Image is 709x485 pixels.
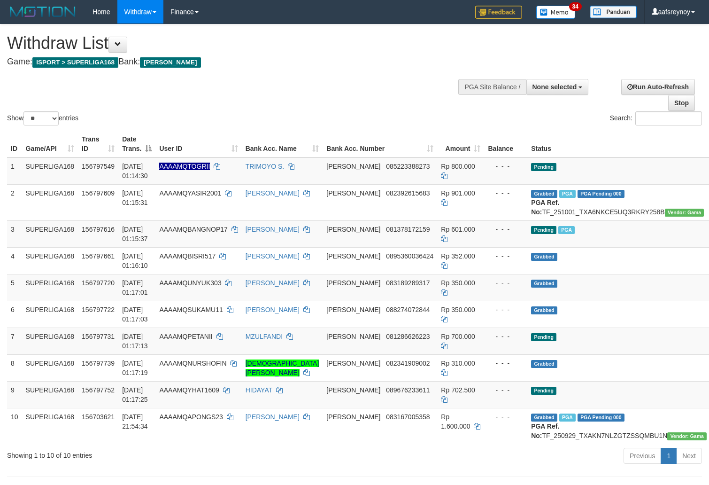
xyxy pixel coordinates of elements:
td: SUPERLIGA168 [22,328,78,354]
div: - - - [488,278,524,288]
label: Show entries [7,111,78,125]
a: Stop [668,95,695,111]
span: [DATE] 01:17:19 [122,360,148,376]
td: SUPERLIGA168 [22,220,78,247]
span: [DATE] 21:54:34 [122,413,148,430]
span: Rp 350.000 [441,279,475,287]
a: Run Auto-Refresh [621,79,695,95]
span: Rp 1.600.000 [441,413,470,430]
span: None selected [532,83,577,91]
span: Nama rekening ada tanda titik/strip, harap diedit [159,163,210,170]
div: - - - [488,412,524,422]
span: Pending [531,333,556,341]
span: Copy 082392615683 to clipboard [386,189,430,197]
span: PGA Pending [578,414,624,422]
img: MOTION_logo.png [7,5,78,19]
td: 6 [7,301,22,328]
a: Previous [624,448,661,464]
div: - - - [488,188,524,198]
span: 156797720 [82,279,115,287]
img: Feedback.jpg [475,6,522,19]
td: 4 [7,247,22,274]
input: Search: [635,111,702,125]
td: 10 [7,408,22,444]
span: [DATE] 01:17:01 [122,279,148,296]
span: [DATE] 01:17:25 [122,386,148,403]
span: Rp 310.000 [441,360,475,367]
b: PGA Ref. No: [531,422,559,439]
span: Pending [531,163,556,171]
th: User ID: activate to sort column ascending [155,131,241,157]
span: Grabbed [531,360,557,368]
div: - - - [488,332,524,341]
span: Rp 352.000 [441,252,475,260]
img: panduan.png [590,6,637,18]
span: Rp 901.000 [441,189,475,197]
select: Showentries [23,111,59,125]
span: [PERSON_NAME] [326,189,380,197]
span: [PERSON_NAME] [326,163,380,170]
img: Button%20Memo.svg [536,6,576,19]
td: SUPERLIGA168 [22,184,78,220]
th: Trans ID: activate to sort column ascending [78,131,118,157]
span: AAAAMQPETANII [159,333,212,340]
span: [PERSON_NAME] [326,386,380,394]
span: Copy 083189289317 to clipboard [386,279,430,287]
a: HIDAYAT [246,386,272,394]
th: Game/API: activate to sort column ascending [22,131,78,157]
span: [PERSON_NAME] [326,226,380,233]
div: - - - [488,162,524,171]
button: None selected [526,79,589,95]
span: [PERSON_NAME] [326,333,380,340]
span: AAAAMQBISRI517 [159,252,216,260]
span: 156797549 [82,163,115,170]
a: TRIMOYO S. [246,163,284,170]
span: [DATE] 01:14:30 [122,163,148,180]
span: 156797661 [82,252,115,260]
a: 1 [661,448,677,464]
span: Marked by aafchhiseyha [559,414,576,422]
label: Search: [610,111,702,125]
span: 156797731 [82,333,115,340]
span: AAAAMQNURSHOFIN [159,360,226,367]
span: Rp 350.000 [441,306,475,313]
span: Grabbed [531,306,557,314]
a: [DEMOGRAPHIC_DATA][PERSON_NAME] [246,360,319,376]
span: AAAAMQYASIR2001 [159,189,221,197]
td: SUPERLIGA168 [22,247,78,274]
span: [PERSON_NAME] [140,57,200,68]
span: Rp 800.000 [441,163,475,170]
span: Copy 083167005358 to clipboard [386,413,430,421]
span: AAAAMQSUKAMU11 [159,306,223,313]
div: Showing 1 to 10 of 10 entries [7,447,288,460]
th: Amount: activate to sort column ascending [437,131,484,157]
span: Marked by aafandaneth [558,226,575,234]
th: Bank Acc. Number: activate to sort column ascending [323,131,437,157]
td: 3 [7,220,22,247]
th: Balance [484,131,527,157]
a: [PERSON_NAME] [246,226,300,233]
span: AAAAMQYHAT1609 [159,386,219,394]
td: SUPERLIGA168 [22,274,78,301]
a: [PERSON_NAME] [246,306,300,313]
td: SUPERLIGA168 [22,301,78,328]
span: AAAAMQUNYUK303 [159,279,221,287]
div: - - - [488,385,524,395]
a: [PERSON_NAME] [246,279,300,287]
span: [DATE] 01:17:03 [122,306,148,323]
td: SUPERLIGA168 [22,381,78,408]
span: Copy 085223388273 to clipboard [386,163,430,170]
td: SUPERLIGA168 [22,354,78,381]
td: 7 [7,328,22,354]
th: ID [7,131,22,157]
span: Pending [531,226,556,234]
span: 34 [569,2,582,11]
span: [DATE] 01:16:10 [122,252,148,269]
span: [PERSON_NAME] [326,360,380,367]
span: 156797616 [82,226,115,233]
span: Grabbed [531,414,557,422]
th: Bank Acc. Name: activate to sort column ascending [242,131,323,157]
td: 9 [7,381,22,408]
span: [DATE] 01:17:13 [122,333,148,350]
span: [PERSON_NAME] [326,413,380,421]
